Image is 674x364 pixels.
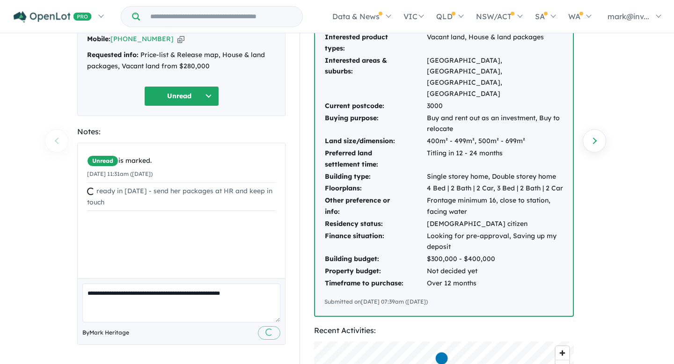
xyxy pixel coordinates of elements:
button: Unread [144,86,219,106]
img: Openlot PRO Logo White [14,11,92,23]
td: Buying purpose: [324,112,426,136]
td: Current postcode: [324,100,426,112]
td: Floorplans: [324,182,426,195]
td: Timeframe to purchase: [324,277,426,290]
button: Zoom in [556,346,569,360]
td: Building type: [324,171,426,183]
input: Try estate name, suburb, builder or developer [142,7,300,27]
td: Buy and rent out as an investment, Buy to relocate [426,112,564,136]
span: mark@inv... [608,12,649,21]
td: 400m² - 499m², 500m² - 699m² [426,135,564,147]
td: Preferred land settlement time: [324,147,426,171]
span: By Mark Heritage [82,328,129,337]
div: Submitted on [DATE] 07:39am ([DATE]) [324,297,564,306]
td: Not decided yet [426,265,564,277]
div: Price-list & Release map, House & land packages, Vacant land from $280,000 [87,50,276,72]
td: Frontage minimum 16, close to station, facing water [426,195,564,218]
td: Other preference or info: [324,195,426,218]
td: 3000 [426,100,564,112]
td: Single storey home, Double storey home [426,171,564,183]
td: Building budget: [324,253,426,265]
div: Notes: [77,125,286,138]
span: ready in [DATE] - send her packages at HR and keep in touch [87,187,272,206]
td: 4 Bed | 2 Bath | 2 Car, 3 Bed | 2 Bath | 2 Car [426,182,564,195]
div: is marked. [87,155,276,167]
td: Property budget: [324,265,426,277]
strong: Mobile: [87,35,110,43]
strong: Requested info: [87,51,139,59]
button: Copy [177,34,184,44]
td: Over 12 months [426,277,564,290]
td: [GEOGRAPHIC_DATA], [GEOGRAPHIC_DATA], [GEOGRAPHIC_DATA], [GEOGRAPHIC_DATA] [426,55,564,100]
td: Interested areas & suburbs: [324,55,426,100]
div: Recent Activities: [314,324,574,337]
span: Unread [87,155,118,167]
td: Looking for pre-approval, Saving up my deposit [426,230,564,254]
td: Interested product types: [324,31,426,55]
td: Vacant land, House & land packages [426,31,564,55]
a: [PHONE_NUMBER] [110,35,174,43]
td: Land size/dimension: [324,135,426,147]
td: Residency status: [324,218,426,230]
td: Titling in 12 - 24 months [426,147,564,171]
td: [DEMOGRAPHIC_DATA] citizen [426,218,564,230]
td: Finance situation: [324,230,426,254]
td: $300,000 - $400,000 [426,253,564,265]
small: [DATE] 11:31am ([DATE]) [87,170,153,177]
